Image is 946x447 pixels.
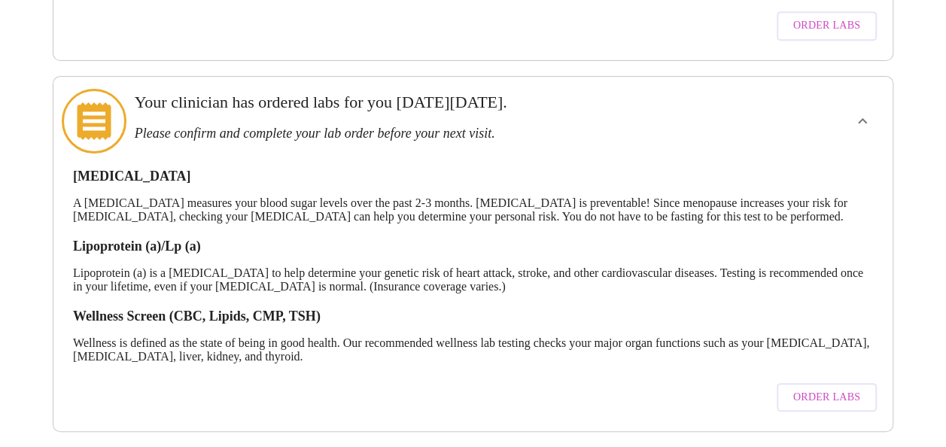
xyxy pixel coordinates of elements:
h3: Your clinician has ordered labs for you [DATE][DATE]. [135,93,731,112]
p: A [MEDICAL_DATA] measures your blood sugar levels over the past 2-3 months. [MEDICAL_DATA] is pre... [73,196,873,223]
span: Order Labs [793,17,860,35]
h3: Lipoprotein (a)/Lp (a) [73,239,873,254]
h3: Please confirm and complete your lab order before your next visit. [135,126,731,141]
a: Order Labs [773,4,881,48]
span: Order Labs [793,388,860,407]
a: Order Labs [773,376,881,420]
button: Order Labs [777,383,877,412]
button: Order Labs [777,11,877,41]
p: Wellness is defined as the state of being in good health. Our recommended wellness lab testing ch... [73,336,873,363]
p: Lipoprotein (a) is a [MEDICAL_DATA] to help determine your genetic risk of heart attack, stroke, ... [73,266,873,293]
button: show more [844,103,881,139]
h3: [MEDICAL_DATA] [73,169,873,184]
h3: Wellness Screen (CBC, Lipids, CMP, TSH) [73,309,873,324]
